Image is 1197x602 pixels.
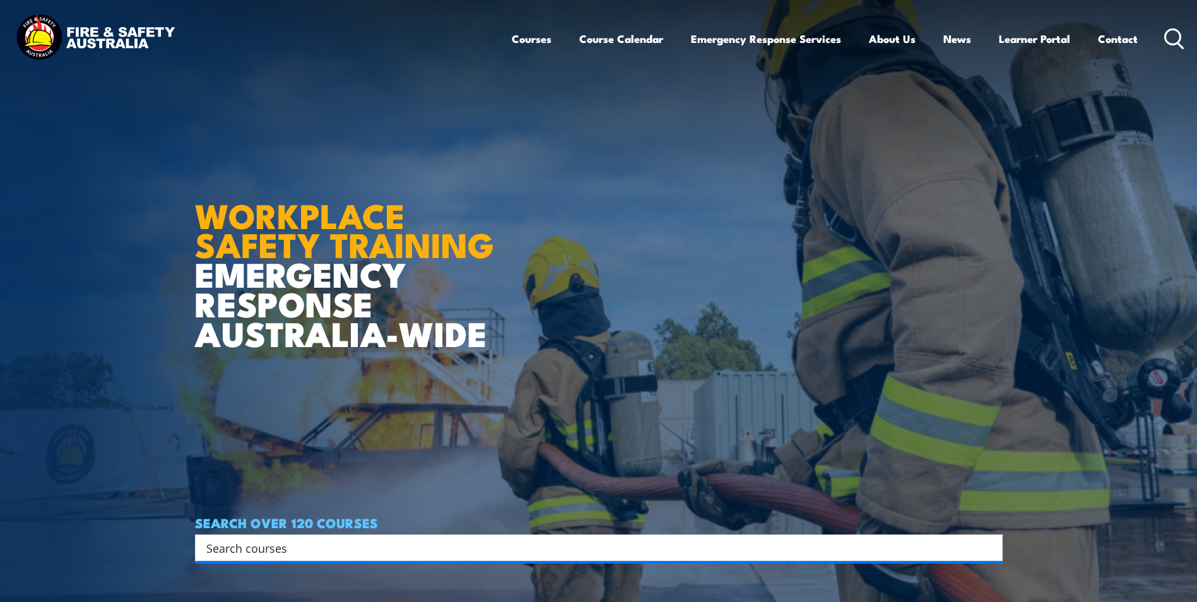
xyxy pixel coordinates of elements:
input: Search input [206,538,975,557]
form: Search form [209,539,977,557]
h1: EMERGENCY RESPONSE AUSTRALIA-WIDE [195,168,504,348]
a: About Us [869,22,916,56]
h4: SEARCH OVER 120 COURSES [195,516,1003,529]
a: Learner Portal [999,22,1070,56]
a: Courses [512,22,551,56]
button: Search magnifier button [981,539,998,557]
a: Course Calendar [579,22,663,56]
strong: WORKPLACE SAFETY TRAINING [195,188,494,270]
a: Contact [1098,22,1138,56]
a: News [943,22,971,56]
a: Emergency Response Services [691,22,841,56]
